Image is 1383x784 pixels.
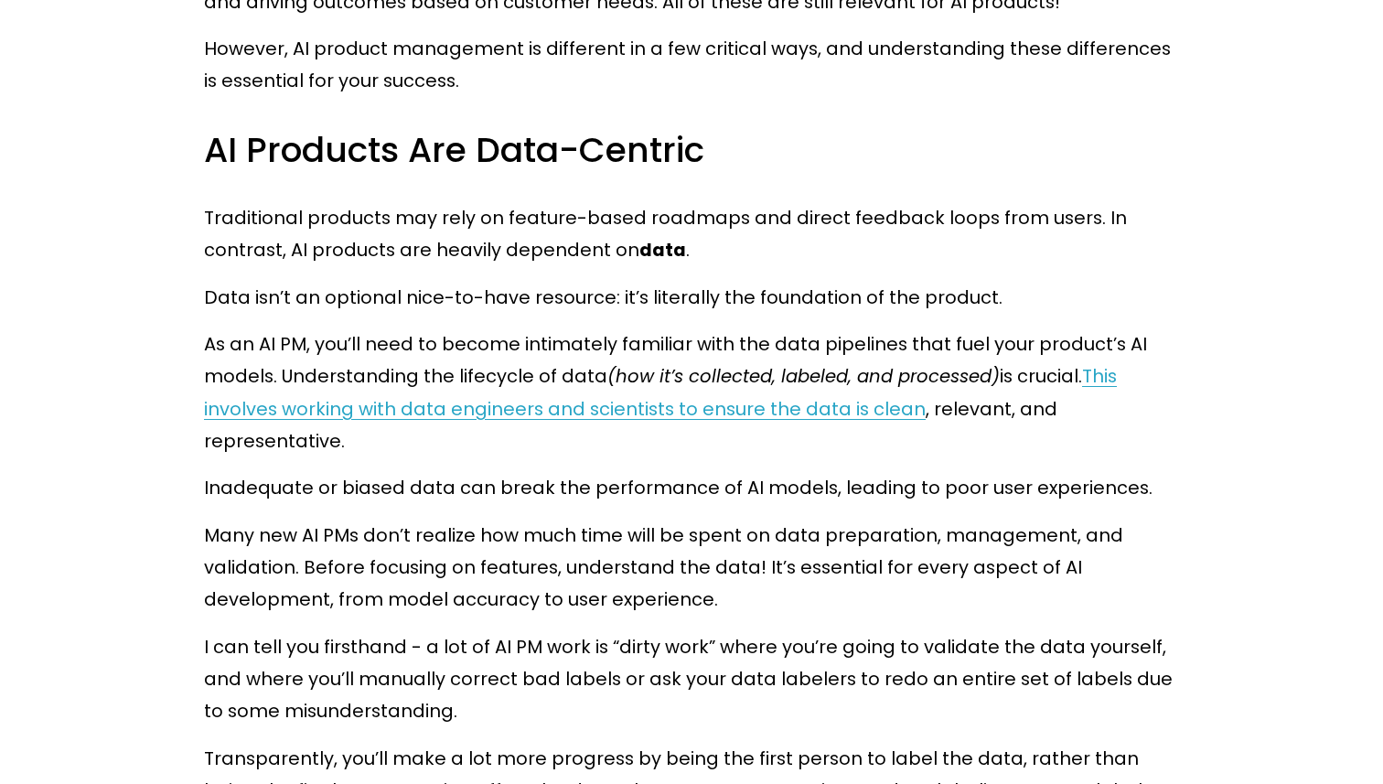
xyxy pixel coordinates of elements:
p: Data isn’t an optional nice-to-have resource: it’s literally the foundation of the product. [204,282,1179,314]
p: However, AI product management is different in a few critical ways, and understanding these diffe... [204,33,1179,98]
p: I can tell you firsthand - a lot of AI PM work is “dirty work” where you’re going to validate the... [204,631,1179,728]
p: Traditional products may rely on feature-based roadmaps and direct feedback loops from users. In ... [204,202,1179,267]
em: (how it’s collected, labeled, and processed) [607,363,1000,389]
p: Many new AI PMs don’t realize how much time will be spent on data preparation, management, and va... [204,520,1179,617]
a: This involves working with data engineers and scientists to ensure the data is clean [204,363,1117,421]
p: As an AI PM, you’ll need to become intimately familiar with the data pipelines that fuel your pro... [204,328,1179,457]
strong: data [639,237,686,263]
p: Inadequate or biased data can break the performance of AI models, leading to poor user experiences. [204,472,1179,504]
h3: AI Products Are Data-Centric [204,127,1179,173]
